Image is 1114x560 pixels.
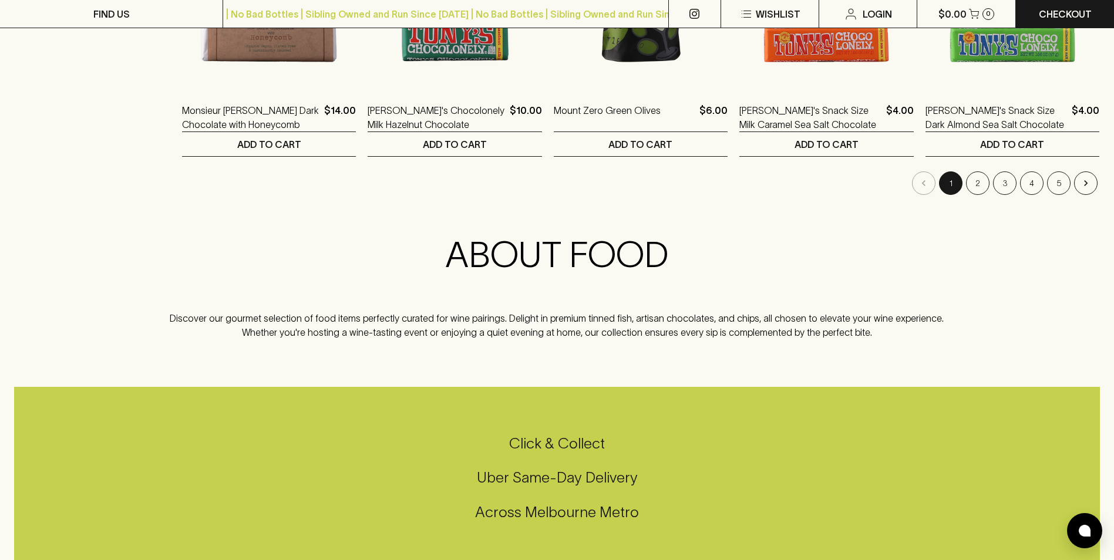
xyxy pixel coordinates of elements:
[554,132,728,156] button: ADD TO CART
[14,468,1100,487] h5: Uber Same-Day Delivery
[182,171,1099,195] nav: pagination navigation
[986,11,991,17] p: 0
[966,171,990,195] button: Go to page 2
[1072,103,1099,131] p: $4.00
[925,103,1067,131] a: [PERSON_NAME]'s Snack Size Dark Almond Sea Salt Chocolate
[756,7,800,21] p: Wishlist
[993,171,1017,195] button: Go to page 3
[368,103,504,131] a: [PERSON_NAME]'s Chocolonely Milk Hazelnut Chocolate
[739,132,913,156] button: ADD TO CART
[939,171,962,195] button: page 1
[167,234,947,276] h2: ABOUT FOOD
[182,132,356,156] button: ADD TO CART
[795,137,859,151] p: ADD TO CART
[324,103,356,131] p: $14.00
[368,132,541,156] button: ADD TO CART
[1047,171,1071,195] button: Go to page 5
[237,137,301,151] p: ADD TO CART
[93,7,130,21] p: FIND US
[863,7,892,21] p: Login
[980,137,1044,151] p: ADD TO CART
[886,103,914,131] p: $4.00
[925,132,1099,156] button: ADD TO CART
[699,103,728,131] p: $6.00
[182,103,319,131] a: Monsieur [PERSON_NAME] Dark Chocolate with Honeycomb
[510,103,542,131] p: $10.00
[1039,7,1092,21] p: Checkout
[1020,171,1044,195] button: Go to page 4
[167,311,947,339] p: Discover our gourmet selection of food items perfectly curated for wine pairings. Delight in prem...
[608,137,672,151] p: ADD TO CART
[938,7,967,21] p: $0.00
[14,434,1100,453] h5: Click & Collect
[1079,525,1091,537] img: bubble-icon
[1074,171,1098,195] button: Go to next page
[423,137,487,151] p: ADD TO CART
[554,103,661,131] a: Mount Zero Green Olives
[14,502,1100,522] h5: Across Melbourne Metro
[739,103,881,131] a: [PERSON_NAME]'s Snack Size Milk Caramel Sea Salt Chocolate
